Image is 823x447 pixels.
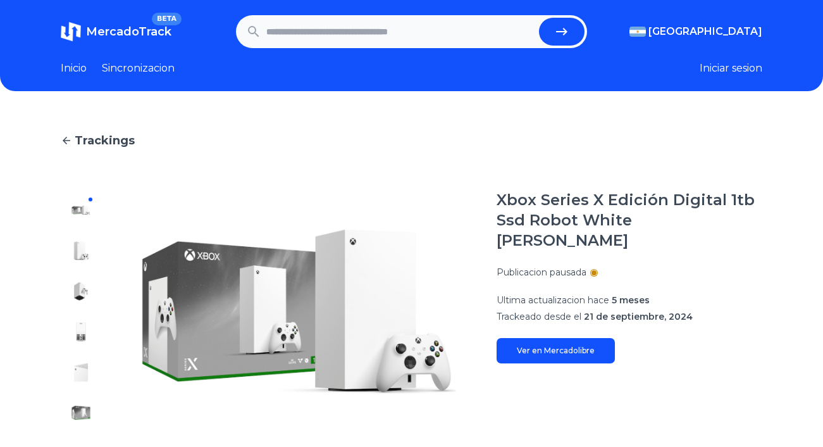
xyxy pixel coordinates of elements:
[648,24,762,39] span: [GEOGRAPHIC_DATA]
[497,311,581,322] span: Trackeado desde el
[86,25,171,39] span: MercadoTrack
[61,61,87,76] a: Inicio
[61,22,81,42] img: MercadoTrack
[497,294,609,306] span: Ultima actualizacion hace
[584,311,693,322] span: 21 de septiembre, 2024
[71,241,91,261] img: Xbox Series X Edición Digital 1tb Ssd Robot White Blanco
[61,132,762,149] a: Trackings
[75,132,135,149] span: Trackings
[629,24,762,39] button: [GEOGRAPHIC_DATA]
[71,362,91,382] img: Xbox Series X Edición Digital 1tb Ssd Robot White Blanco
[497,190,762,251] h1: Xbox Series X Edición Digital 1tb Ssd Robot White [PERSON_NAME]
[497,266,586,279] p: Publicacion pausada
[612,294,650,306] span: 5 meses
[71,281,91,301] img: Xbox Series X Edición Digital 1tb Ssd Robot White Blanco
[102,61,175,76] a: Sincronizacion
[61,22,171,42] a: MercadoTrackBETA
[629,27,646,37] img: Argentina
[71,200,91,220] img: Xbox Series X Edición Digital 1tb Ssd Robot White Blanco
[71,403,91,423] img: Xbox Series X Edición Digital 1tb Ssd Robot White Blanco
[700,61,762,76] button: Iniciar sesion
[152,13,182,25] span: BETA
[71,322,91,342] img: Xbox Series X Edición Digital 1tb Ssd Robot White Blanco
[497,338,615,363] a: Ver en Mercadolibre
[127,190,471,433] img: Xbox Series X Edición Digital 1tb Ssd Robot White Blanco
